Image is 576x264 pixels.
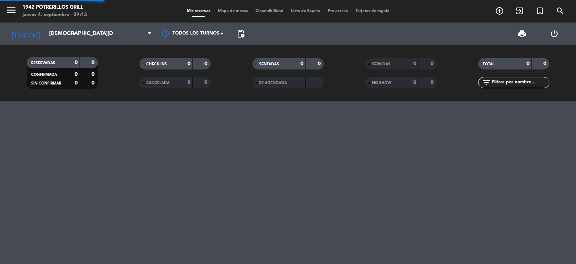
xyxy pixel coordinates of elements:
i: turned_in_not [535,6,544,15]
strong: 0 [430,61,435,66]
strong: 0 [91,80,96,86]
strong: 0 [413,80,416,85]
span: RE AGENDADA [259,81,287,85]
button: menu [6,5,17,18]
span: Mapa de mesas [214,9,252,13]
i: search [556,6,565,15]
strong: 0 [187,61,190,66]
span: SIN CONFIRMAR [31,81,61,85]
span: Lista de Espera [287,9,324,13]
strong: 0 [75,80,78,86]
div: jueves 4. septiembre - 09:13 [22,11,87,19]
strong: 0 [91,60,96,65]
i: menu [6,5,17,16]
span: Disponibilidad [252,9,287,13]
span: CONFIRMADA [31,73,57,77]
span: NO SHOW [372,81,391,85]
span: CANCELADA [146,81,169,85]
strong: 0 [413,61,416,66]
strong: 0 [543,61,548,66]
span: TOTAL [483,62,494,66]
span: pending_actions [236,29,245,38]
span: Tarjetas de regalo [352,9,393,13]
i: [DATE] [6,26,45,42]
span: Mis reservas [183,9,214,13]
strong: 0 [430,80,435,85]
i: power_settings_new [550,29,559,38]
strong: 0 [91,72,96,77]
span: SERVIDAS [372,62,390,66]
span: Pre-acceso [324,9,352,13]
i: arrow_drop_down [70,29,79,38]
span: CHECK INS [146,62,167,66]
span: SENTADAS [259,62,279,66]
i: exit_to_app [515,6,524,15]
strong: 0 [204,80,209,85]
div: LOG OUT [538,23,570,45]
strong: 0 [75,60,78,65]
span: RESERVADAS [31,61,55,65]
strong: 0 [300,61,303,66]
strong: 0 [318,61,322,66]
input: Filtrar por nombre... [491,78,549,87]
div: 1942 Potrerillos Grill [22,4,87,11]
span: print [517,29,526,38]
strong: 0 [526,61,529,66]
strong: 0 [187,80,190,85]
strong: 0 [204,61,209,66]
strong: 0 [75,72,78,77]
i: add_circle_outline [495,6,504,15]
i: filter_list [482,78,491,87]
